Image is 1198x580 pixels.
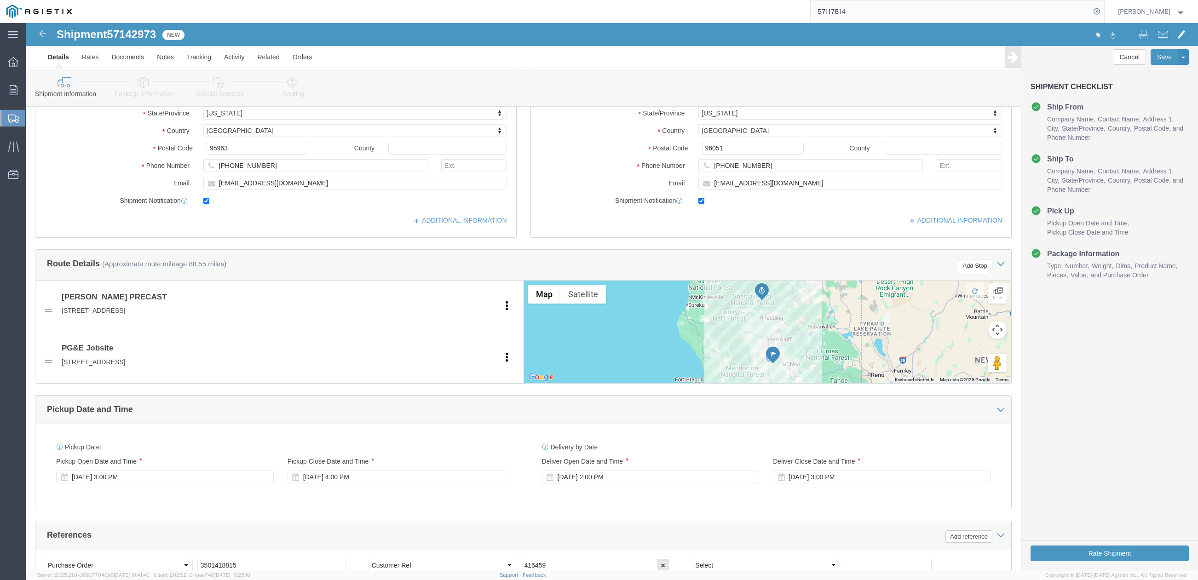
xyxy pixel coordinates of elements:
iframe: FS Legacy Container [26,23,1198,570]
img: logo [6,5,72,18]
button: [PERSON_NAME] [1117,6,1186,17]
span: Server: 2025.21.0-c63077040a8 [37,572,150,578]
span: Copyright © [DATE]-[DATE] Agistix Inc., All Rights Reserved [1045,571,1187,579]
span: Esme Melgarejo [1118,6,1170,17]
span: Client: 2025.21.0-faee749 [154,572,250,578]
a: Feedback [523,572,546,578]
input: Search for shipment number, reference number [811,0,1090,23]
a: Support [500,572,523,578]
span: [DATE] 10:41:40 [114,572,150,578]
span: [DATE] 10:25:10 [214,572,250,578]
